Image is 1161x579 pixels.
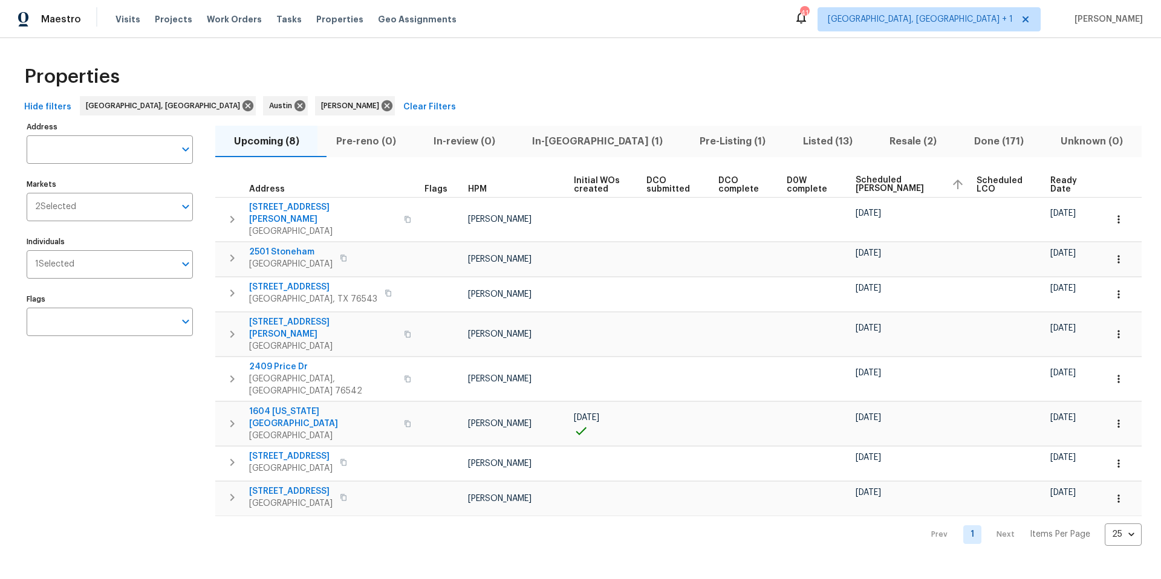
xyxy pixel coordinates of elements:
[718,176,767,193] span: DCO complete
[403,100,456,115] span: Clear Filters
[468,459,532,468] span: [PERSON_NAME]
[977,176,1030,193] span: Scheduled LCO
[468,494,532,503] span: [PERSON_NAME]
[1050,324,1076,332] span: [DATE]
[856,249,881,257] span: [DATE]
[574,413,599,422] span: [DATE]
[856,284,881,293] span: [DATE]
[856,209,881,218] span: [DATE]
[1030,528,1090,540] p: Items Per Page
[1050,488,1076,497] span: [DATE]
[1050,249,1076,257] span: [DATE]
[468,185,487,193] span: HPM
[1050,453,1076,462] span: [DATE]
[177,141,194,158] button: Open
[249,201,397,225] span: [STREET_ADDRESS][PERSON_NAME]
[378,13,457,25] span: Geo Assignments
[249,485,333,497] span: [STREET_ADDRESS]
[787,176,835,193] span: D0W complete
[249,497,333,509] span: [GEOGRAPHIC_DATA]
[574,176,625,193] span: Initial WOs created
[207,13,262,25] span: Work Orders
[1105,519,1142,550] div: 25
[879,133,948,150] span: Resale (2)
[249,361,397,373] span: 2409 Price Dr
[963,525,981,544] a: Goto page 1
[27,296,193,303] label: Flags
[177,313,194,330] button: Open
[920,523,1142,546] nav: Pagination Navigation
[249,316,397,340] span: [STREET_ADDRESS][PERSON_NAME]
[689,133,777,150] span: Pre-Listing (1)
[856,324,881,332] span: [DATE]
[269,100,297,112] span: Austin
[856,369,881,377] span: [DATE]
[856,413,881,422] span: [DATE]
[24,100,71,115] span: Hide filters
[1050,209,1076,218] span: [DATE]
[249,281,377,293] span: [STREET_ADDRESS]
[177,256,194,273] button: Open
[86,100,245,112] span: [GEOGRAPHIC_DATA], [GEOGRAPHIC_DATA]
[177,198,194,215] button: Open
[35,259,74,270] span: 1 Selected
[321,100,384,112] span: [PERSON_NAME]
[41,13,81,25] span: Maestro
[646,176,698,193] span: DCO submitted
[828,13,1013,25] span: [GEOGRAPHIC_DATA], [GEOGRAPHIC_DATA] + 1
[249,450,333,462] span: [STREET_ADDRESS]
[27,123,193,131] label: Address
[263,96,308,115] div: Austin
[422,133,506,150] span: In-review (0)
[521,133,674,150] span: In-[GEOGRAPHIC_DATA] (1)
[249,185,285,193] span: Address
[1070,13,1143,25] span: [PERSON_NAME]
[800,7,808,19] div: 41
[792,133,863,150] span: Listed (13)
[1050,284,1076,293] span: [DATE]
[856,176,941,193] span: Scheduled [PERSON_NAME]
[249,258,333,270] span: [GEOGRAPHIC_DATA]
[963,133,1035,150] span: Done (171)
[1050,413,1076,422] span: [DATE]
[249,406,397,430] span: 1604 [US_STATE][GEOGRAPHIC_DATA]
[249,293,377,305] span: [GEOGRAPHIC_DATA], TX 76543
[249,462,333,474] span: [GEOGRAPHIC_DATA]
[468,215,532,224] span: [PERSON_NAME]
[27,238,193,245] label: Individuals
[325,133,407,150] span: Pre-reno (0)
[24,71,120,83] span: Properties
[80,96,256,115] div: [GEOGRAPHIC_DATA], [GEOGRAPHIC_DATA]
[856,453,881,462] span: [DATE]
[468,255,532,264] span: [PERSON_NAME]
[249,373,397,397] span: [GEOGRAPHIC_DATA], [GEOGRAPHIC_DATA] 76542
[249,246,333,258] span: 2501 Stoneham
[27,181,193,188] label: Markets
[276,15,302,24] span: Tasks
[468,419,532,428] span: [PERSON_NAME]
[249,225,397,238] span: [GEOGRAPHIC_DATA]
[315,96,395,115] div: [PERSON_NAME]
[1050,369,1076,377] span: [DATE]
[468,290,532,299] span: [PERSON_NAME]
[424,185,447,193] span: Flags
[249,340,397,352] span: [GEOGRAPHIC_DATA]
[249,430,397,442] span: [GEOGRAPHIC_DATA]
[115,13,140,25] span: Visits
[316,13,363,25] span: Properties
[155,13,192,25] span: Projects
[1050,176,1085,193] span: Ready Date
[1050,133,1134,150] span: Unknown (0)
[468,330,532,338] span: [PERSON_NAME]
[35,202,76,212] span: 2 Selected
[223,133,310,150] span: Upcoming (8)
[468,375,532,383] span: [PERSON_NAME]
[856,488,881,497] span: [DATE]
[19,96,76,118] button: Hide filters
[398,96,461,118] button: Clear Filters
